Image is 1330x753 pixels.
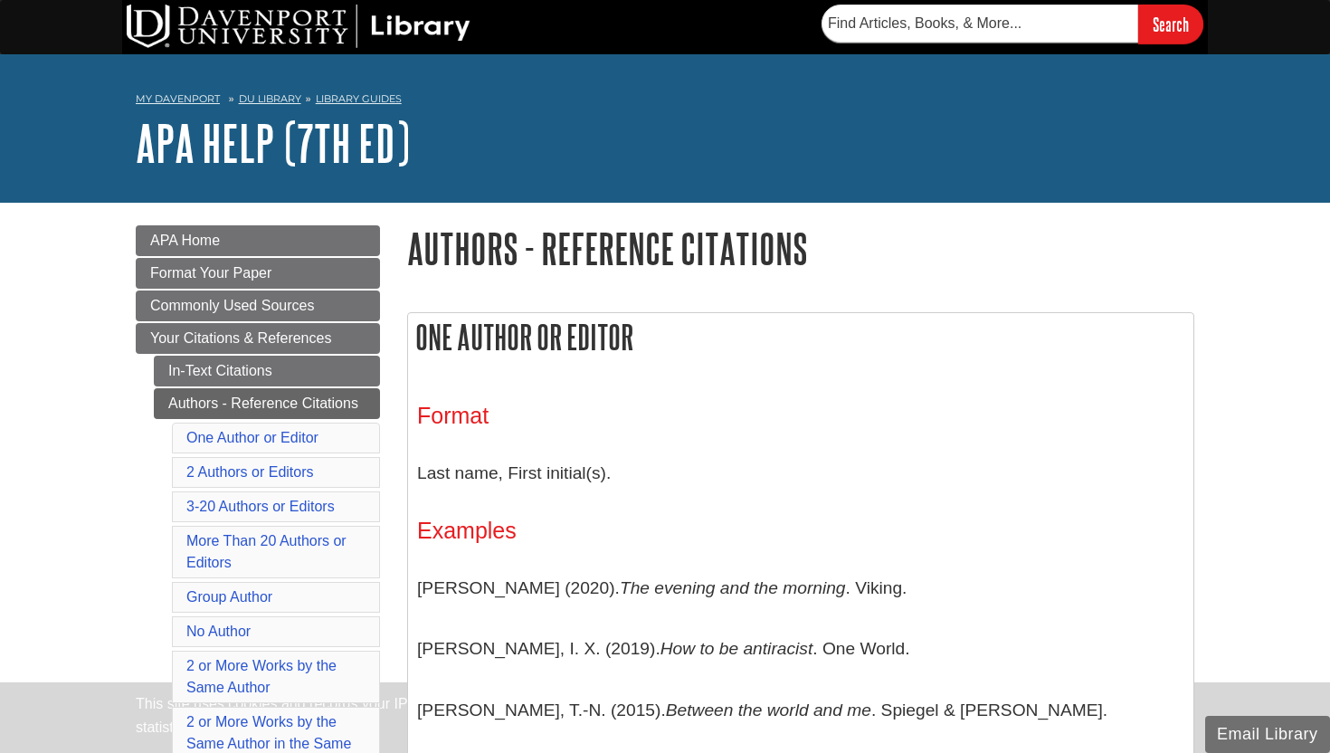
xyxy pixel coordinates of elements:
h3: Examples [417,518,1184,544]
a: Your Citations & References [136,323,380,354]
a: APA Help (7th Ed) [136,115,410,171]
a: Group Author [186,589,272,605]
a: One Author or Editor [186,430,318,445]
a: 2 or More Works by the Same Author [186,658,337,695]
a: Authors - Reference Citations [154,388,380,419]
p: [PERSON_NAME], I. X. (2019). . One World. [417,623,1184,675]
span: Commonly Used Sources [150,298,314,313]
h3: Format [417,403,1184,429]
a: No Author [186,624,251,639]
a: 2 Authors or Editors [186,464,314,480]
button: Email Library [1205,716,1330,753]
h1: Authors - Reference Citations [407,225,1194,272]
a: In-Text Citations [154,356,380,386]
i: How to be antiracist [660,639,813,658]
h2: One Author or Editor [408,313,1193,361]
a: Commonly Used Sources [136,291,380,321]
nav: breadcrumb [136,87,1194,116]
span: Format Your Paper [150,265,271,281]
a: Format Your Paper [136,258,380,289]
a: More Than 20 Authors or Editors [186,533,347,570]
img: DU Library [127,5,470,48]
p: Last name, First initial(s). [417,447,1184,500]
i: Between the world and me [666,701,871,720]
a: DU Library [239,92,301,105]
input: Search [1138,5,1203,43]
input: Find Articles, Books, & More... [822,5,1138,43]
i: The evening and the morning [620,578,846,597]
span: Your Citations & References [150,330,331,346]
form: Searches DU Library's articles, books, and more [822,5,1203,43]
p: [PERSON_NAME], T.-N. (2015). . Spiegel & [PERSON_NAME]. [417,684,1184,737]
a: Library Guides [316,92,402,105]
a: My Davenport [136,91,220,107]
a: APA Home [136,225,380,256]
span: APA Home [150,233,220,248]
p: [PERSON_NAME] (2020). . Viking. [417,562,1184,615]
a: 3-20 Authors or Editors [186,499,335,514]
